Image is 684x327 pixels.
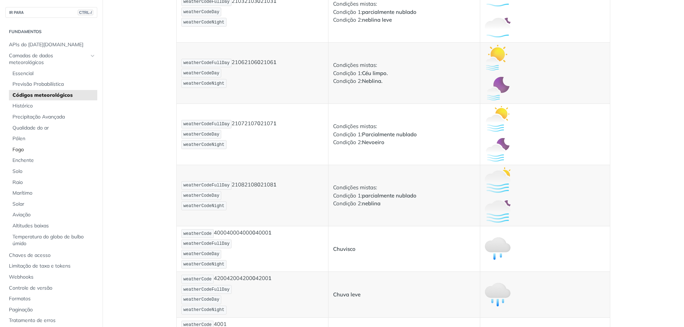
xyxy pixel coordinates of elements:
[9,155,97,166] a: Enchente
[9,101,97,111] a: Histórico
[5,305,97,315] a: Paginação
[273,59,276,65] font: 1
[90,53,95,59] button: Ocultar subpáginas para Camadas de Dados Meteorológicos
[9,210,97,220] a: Aviação
[9,188,97,199] a: Marítimo
[12,125,49,131] font: Qualidade do ar
[12,179,23,185] font: Raio
[79,10,92,15] font: CTRL-/
[333,70,362,77] font: Condição 1:
[9,29,42,34] font: Fundamentos
[12,190,32,196] font: Marítimo
[183,20,224,25] span: weatherCodeNight
[9,166,97,177] a: Solo
[485,198,511,224] img: noite_principalmente_nublada_com_neblina
[183,252,219,257] span: weatherCodeDay
[485,85,511,91] span: Expandir imagem
[232,181,244,188] font: 2108
[9,133,97,144] a: Pólen
[9,285,52,291] font: Controle de versão
[9,123,97,133] a: Qualidade do ar
[12,81,64,87] font: Previsão Probabilística
[362,70,388,77] font: Céu limpo.
[268,230,271,236] font: 1
[257,181,260,188] font: 0
[9,52,53,66] font: Camadas de dados meteorológicos
[273,181,276,188] font: 1
[232,59,244,65] font: 2106
[485,45,511,70] img: dia_de_neblina_quase_limpo
[485,207,511,214] span: Expandir imagem
[5,315,97,326] a: Tratamento de erros
[12,114,65,120] font: Precipitação Avançada
[9,252,51,258] font: Chaves de acesso
[273,120,276,127] font: 1
[9,221,97,231] a: Altitudes baixas
[12,168,22,174] font: Solo
[5,51,97,68] a: Camadas de dados meteorológicosOcultar subpáginas para Camadas de Dados Meteorológicos
[485,167,511,193] img: dia_principalmente_nublado_com_neblina
[12,135,25,142] font: Pólen
[183,307,224,312] span: weatherCodeNight
[333,184,377,191] font: Condições mistas:
[183,277,212,282] span: weatherCode
[333,0,377,7] font: Condições mistas:
[12,211,31,218] font: Aviação
[485,291,511,297] span: Expandir imagem
[9,199,97,210] a: Solar
[362,139,384,146] font: Nevoeiro
[268,275,271,282] font: 1
[183,132,219,137] span: weatherCodeDay
[183,204,224,209] span: weatherCodeNight
[333,200,362,207] font: Condição 2:
[5,272,97,283] a: Webhooks
[362,192,416,199] font: parcialmente nublado
[5,39,97,50] a: APIs do [DATE][DOMAIN_NAME]
[214,275,227,282] font: 4200
[9,274,33,280] font: Webhooks
[260,181,273,188] font: 2108
[5,7,97,18] button: IR PARACTRL-/
[12,201,24,207] font: Solar
[244,59,257,65] font: 2106
[183,71,219,76] span: weatherCodeDay
[12,157,34,163] font: Enchente
[9,90,97,101] a: Códigos meteorológicos
[485,282,511,307] img: chuva leve
[183,142,224,147] span: weatherCodeNight
[362,78,383,84] font: Neblina.
[5,283,97,294] a: Controle de versão
[260,59,273,65] font: 2106
[362,9,416,15] font: parcialmente nublado
[257,120,260,127] font: 0
[257,59,260,65] font: 0
[255,275,268,282] font: 4200
[183,262,224,267] span: weatherCodeNight
[183,287,230,292] span: weatherCodeFullDay
[333,139,362,146] font: Condição 2:
[183,60,230,65] span: weatherCodeFullDay
[183,81,224,86] span: weatherCodeNight
[485,106,511,132] img: dia_parcialmente_nublado_com_neblina
[227,230,239,236] font: 4000
[12,222,49,229] font: Altitudes baixas
[9,306,33,313] font: Paginação
[9,177,97,188] a: Raio
[214,230,227,236] font: 4000
[232,120,244,127] font: 2107
[333,9,362,15] font: Condição 1:
[9,144,97,155] a: Fogo
[333,123,377,130] font: Condições mistas:
[362,131,417,138] font: Parcialmente nublado
[244,181,257,188] font: 2108
[9,317,56,323] font: Tratamento de erros
[9,232,97,249] a: Temperatura do globo de bulbo úmido
[485,137,511,163] img: noite_parcialmente_nublada_com_neblina
[485,146,511,153] span: Expandir imagem
[12,233,84,247] font: Temperatura do globo de bulbo úmido
[485,23,511,30] span: Expandir imagem
[485,115,511,122] span: Expandir imagem
[252,230,255,236] font: 0
[260,120,273,127] font: 2107
[5,294,97,304] a: Formatos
